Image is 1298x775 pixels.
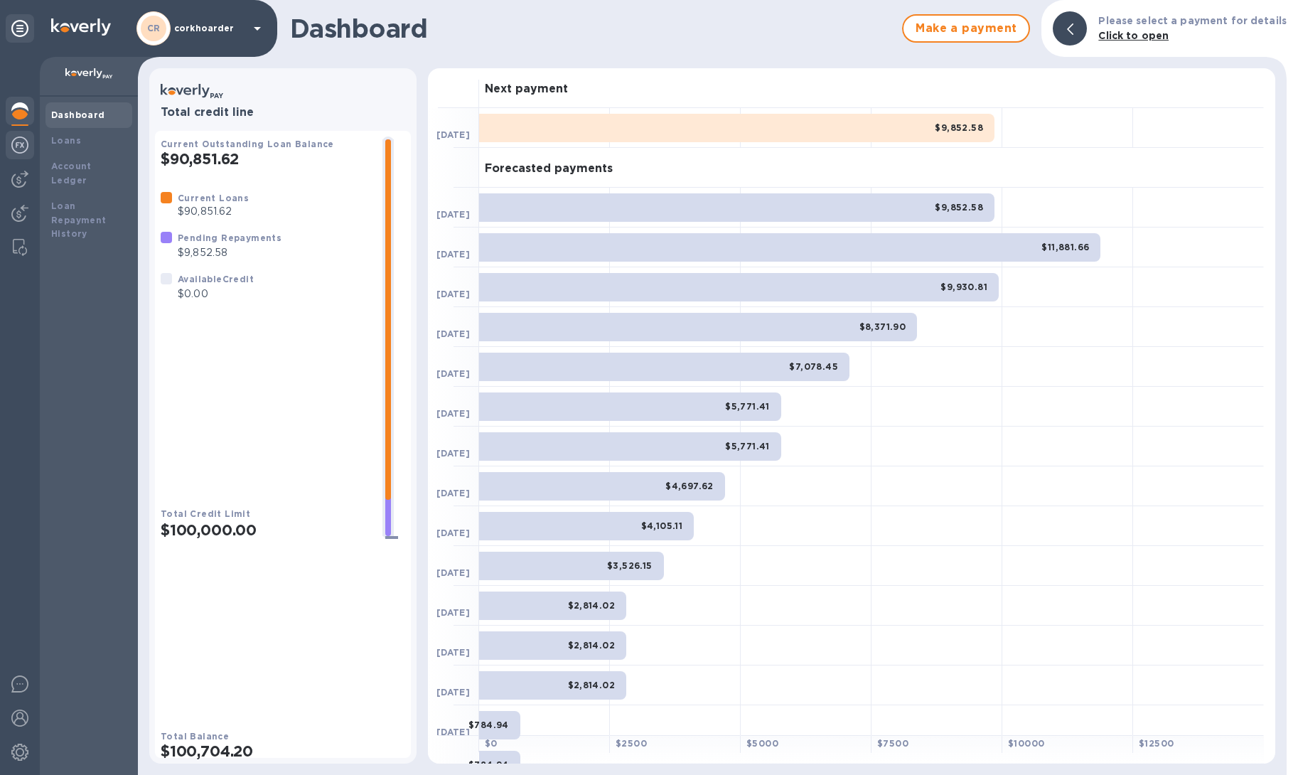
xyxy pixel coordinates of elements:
[161,106,405,119] h3: Total credit line
[436,289,470,299] b: [DATE]
[1098,30,1169,41] b: Click to open
[568,640,616,651] b: $2,814.02
[51,109,105,120] b: Dashboard
[485,82,568,96] h3: Next payment
[485,162,613,176] h3: Forecasted payments
[178,287,254,301] p: $0.00
[436,448,470,459] b: [DATE]
[725,441,770,451] b: $5,771.41
[161,508,250,519] b: Total Credit Limit
[940,282,987,292] b: $9,930.81
[877,738,908,749] b: $ 7500
[51,18,111,36] img: Logo
[436,488,470,498] b: [DATE]
[641,520,683,531] b: $4,105.11
[147,23,161,33] b: CR
[468,720,509,730] b: $784.94
[161,521,371,539] h2: $100,000.00
[6,14,34,43] div: Unpin categories
[161,139,334,149] b: Current Outstanding Loan Balance
[436,727,470,737] b: [DATE]
[178,193,249,203] b: Current Loans
[436,368,470,379] b: [DATE]
[51,135,81,146] b: Loans
[568,680,616,690] b: $2,814.02
[725,401,770,412] b: $5,771.41
[468,759,509,770] b: $784.94
[178,232,281,243] b: Pending Repayments
[607,560,653,571] b: $3,526.15
[436,528,470,538] b: [DATE]
[616,738,647,749] b: $ 2500
[1139,738,1174,749] b: $ 12500
[436,328,470,339] b: [DATE]
[859,321,906,332] b: $8,371.90
[436,209,470,220] b: [DATE]
[935,202,983,213] b: $9,852.58
[51,201,107,240] b: Loan Repayment History
[746,738,778,749] b: $ 5000
[178,245,281,260] p: $9,852.58
[161,731,229,742] b: Total Balance
[290,14,895,43] h1: Dashboard
[436,647,470,658] b: [DATE]
[915,20,1017,37] span: Make a payment
[935,122,983,133] b: $9,852.58
[1041,242,1089,252] b: $11,881.66
[178,204,249,219] p: $90,851.62
[436,687,470,697] b: [DATE]
[174,23,245,33] p: corkhoarder
[436,408,470,419] b: [DATE]
[568,600,616,611] b: $2,814.02
[436,129,470,140] b: [DATE]
[485,738,498,749] b: $ 0
[436,249,470,260] b: [DATE]
[178,274,254,284] b: Available Credit
[665,481,714,491] b: $4,697.62
[161,742,405,760] h2: $100,704.20
[51,161,92,186] b: Account Ledger
[161,150,371,168] h2: $90,851.62
[1008,738,1044,749] b: $ 10000
[789,361,838,372] b: $7,078.45
[436,567,470,578] b: [DATE]
[1098,15,1287,26] b: Please select a payment for details
[11,137,28,154] img: Foreign exchange
[902,14,1030,43] button: Make a payment
[436,607,470,618] b: [DATE]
